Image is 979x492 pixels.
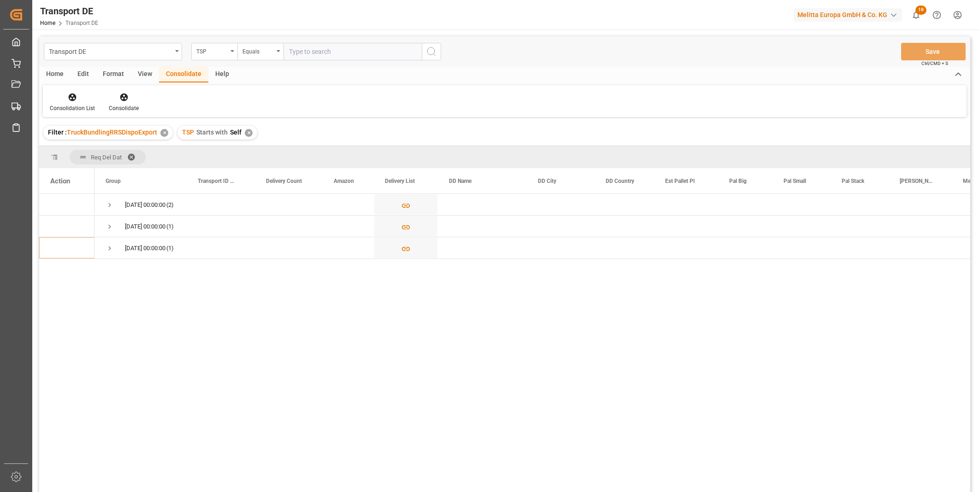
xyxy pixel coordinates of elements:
div: [DATE] 00:00:00 [125,194,165,216]
span: Ctrl/CMD + S [921,60,948,67]
div: Action [50,177,70,185]
span: Group [106,178,121,184]
div: Consolidate [109,104,139,112]
span: 18 [915,6,926,15]
span: TruckBundlingRRSDispoExport [67,129,157,136]
button: open menu [237,43,283,60]
div: Home [39,67,71,82]
button: open menu [44,43,182,60]
a: Home [40,20,55,26]
div: Equals [242,45,274,56]
span: DD Name [449,178,472,184]
div: View [131,67,159,82]
div: ✕ [245,129,253,137]
span: Pal Small [784,178,806,184]
span: Pal Big [729,178,747,184]
span: (2) [166,194,174,216]
button: Help Center [926,5,947,25]
span: (1) [166,216,174,237]
span: DD City [538,178,556,184]
button: Save [901,43,966,60]
div: Consolidation List [50,104,95,112]
span: Amazon [334,178,354,184]
div: Help [208,67,236,82]
div: Press SPACE to select this row. [39,194,94,216]
div: Format [96,67,131,82]
div: Transport DE [49,45,172,57]
span: Req Del Dat [91,154,122,161]
button: Melitta Europa GmbH & Co. KG [794,6,906,23]
div: Press SPACE to select this row. [39,216,94,237]
span: Delivery Count [266,178,302,184]
div: [DATE] 00:00:00 [125,216,165,237]
div: Edit [71,67,96,82]
span: Transport ID Logward [198,178,236,184]
span: Starts with [196,129,228,136]
span: Filter : [48,129,67,136]
span: Pal Stack [842,178,864,184]
span: TSP [182,129,194,136]
div: Consolidate [159,67,208,82]
span: [PERSON_NAME] [900,178,932,184]
span: DD Country [606,178,634,184]
div: [DATE] 00:00:00 [125,238,165,259]
div: TSP [196,45,228,56]
div: Press SPACE to select this row. [39,237,94,259]
div: Transport DE [40,4,98,18]
span: Self [230,129,242,136]
span: Delivery List [385,178,415,184]
button: open menu [191,43,237,60]
div: ✕ [160,129,168,137]
button: show 18 new notifications [906,5,926,25]
input: Type to search [283,43,422,60]
button: search button [422,43,441,60]
span: Est Pallet Pl [665,178,695,184]
span: (1) [166,238,174,259]
div: Melitta Europa GmbH & Co. KG [794,8,902,22]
